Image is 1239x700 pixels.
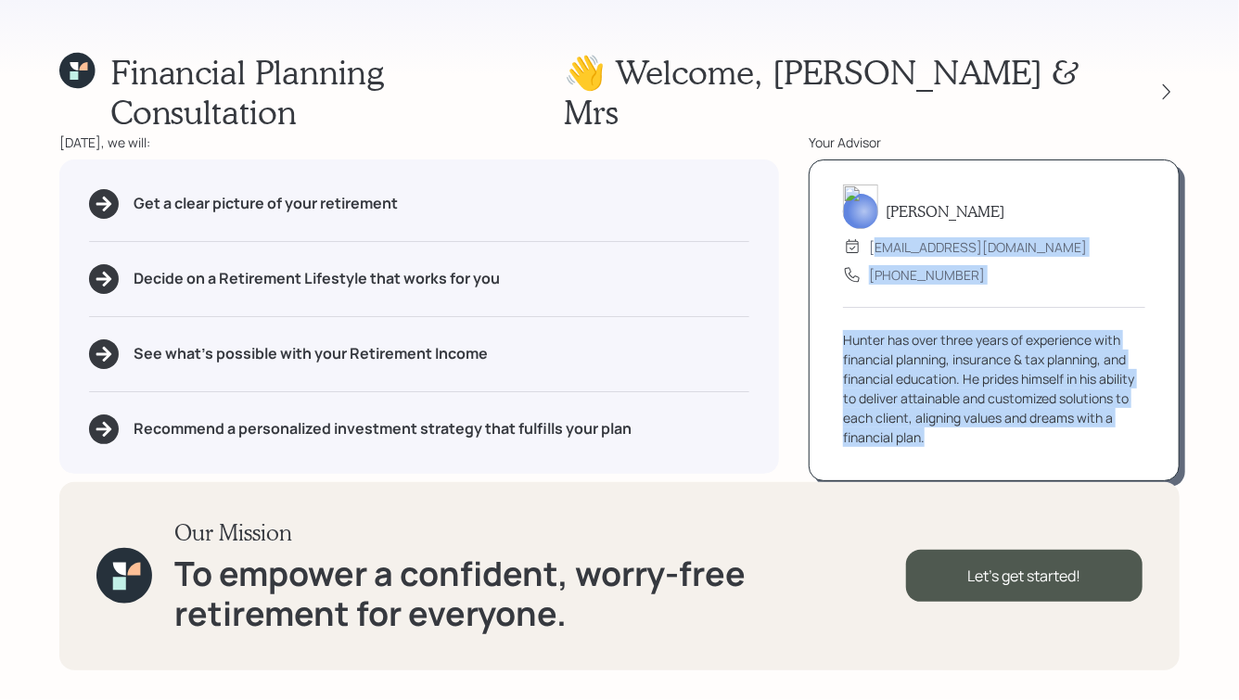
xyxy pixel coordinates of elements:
[843,330,1145,447] div: Hunter has over three years of experience with financial planning, insurance & tax planning, and ...
[809,133,1180,152] div: Your Advisor
[134,270,500,287] h5: Decide on a Retirement Lifestyle that works for you
[869,265,985,285] div: [PHONE_NUMBER]
[174,519,906,546] h3: Our Mission
[869,237,1087,257] div: [EMAIL_ADDRESS][DOMAIN_NAME]
[174,554,906,633] h1: To empower a confident, worry-free retirement for everyone.
[59,133,779,152] div: [DATE], we will:
[134,345,488,363] h5: See what's possible with your Retirement Income
[110,52,565,132] h1: Financial Planning Consultation
[843,185,878,229] img: hunter_neumayer.jpg
[886,202,1004,220] h5: [PERSON_NAME]
[906,550,1143,602] div: Let's get started!
[134,195,398,212] h5: Get a clear picture of your retirement
[134,420,632,438] h5: Recommend a personalized investment strategy that fulfills your plan
[564,52,1120,132] h1: 👋 Welcome , [PERSON_NAME] & Mrs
